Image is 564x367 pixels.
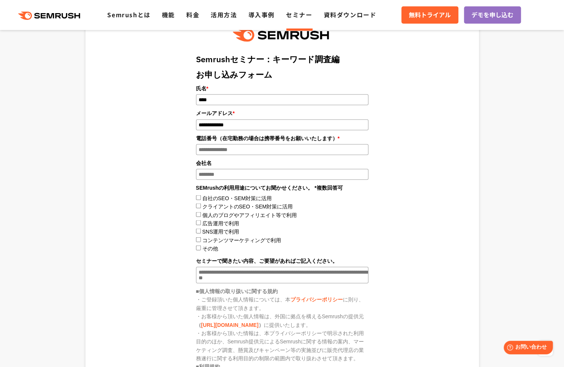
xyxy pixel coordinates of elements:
label: SNS運用で利用 [202,228,239,234]
img: e6a379fe-ca9f-484e-8561-e79cf3a04b3f.png [227,21,337,49]
a: デモを申し込む [464,6,521,24]
label: 会社名 [196,159,368,167]
a: 導入事例 [248,10,275,19]
label: 電話番号（在宅勤務の場合は携帯番号をお願いいたします） [196,134,368,142]
a: [URL][DOMAIN_NAME] [201,322,259,328]
title: Semrushセミナー：キーワード調査編 [196,53,368,65]
title: お申し込みフォーム [196,69,368,80]
a: 活用方法 [211,10,237,19]
a: 料金 [186,10,199,19]
label: クライアントのSEO・SEM対策に活用 [202,203,293,209]
a: Semrushとは [107,10,150,19]
a: 資料ダウンロード [323,10,376,19]
label: 広告運用で利用 [202,220,239,226]
span: デモを申し込む [471,10,513,20]
label: 氏名 [196,84,368,92]
iframe: Help widget launcher [497,338,556,359]
label: メールアドレス [196,109,368,117]
span: 無料トライアル [409,10,451,20]
label: コンテンツマーケティングで利用 [202,237,281,243]
label: その他 [202,245,218,251]
a: 機能 [162,10,175,19]
h5: ■個人情報の取り扱いに関する規約 [196,287,368,295]
label: 自社のSEO・SEM対策に活用 [202,195,272,201]
a: セミナー [286,10,312,19]
a: プライバシーポリシー [290,296,343,302]
a: 無料トライアル [401,6,458,24]
label: 個人のブログやアフィリエイト等で利用 [202,212,296,218]
legend: SEMrushの利用用途についてお聞かせください。 *複数回答可 [196,183,368,192]
p: ・ご登録頂いた個人情報については、本 に則り、厳重に管理させて頂きます。 ・お客様から頂いた個人情報は、外国に拠点を構えるSemrushの提供元 に提供いたします。 ・お客様から頂いた情報は、本... [196,295,368,362]
label: セミナーで聞きたい内容、ご要望があればご記入ください。 [196,256,368,265]
strong: （ ） [196,322,264,328]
